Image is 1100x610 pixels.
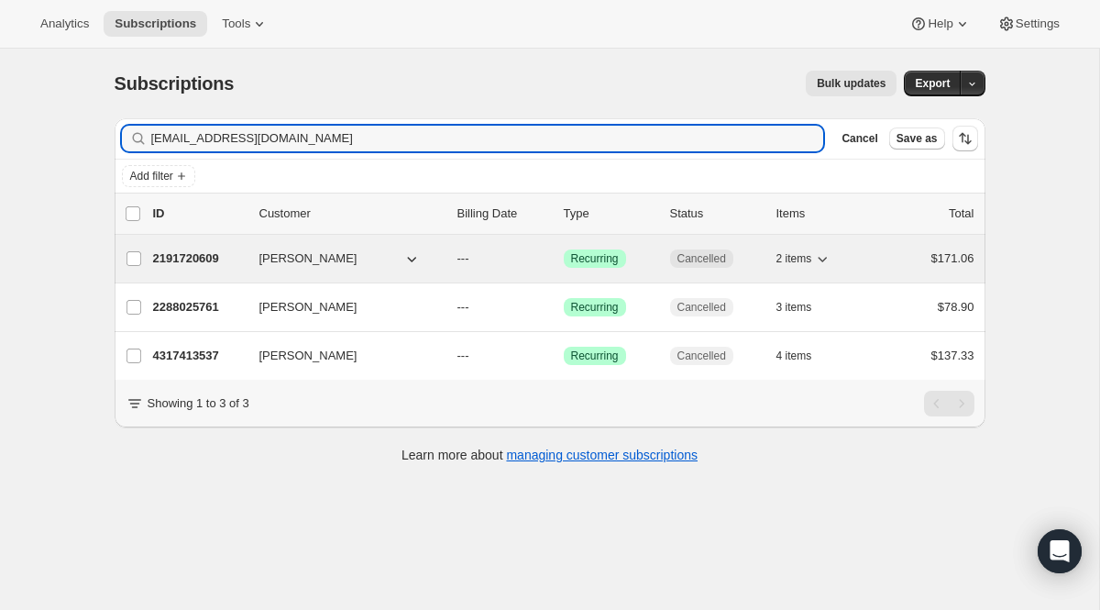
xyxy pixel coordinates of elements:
div: Type [564,205,655,223]
p: Learn more about [401,446,698,464]
button: [PERSON_NAME] [248,244,432,273]
span: [PERSON_NAME] [259,250,357,268]
button: Subscriptions [104,11,207,37]
nav: Pagination [924,391,974,416]
span: Export [915,76,950,91]
button: Analytics [29,11,100,37]
span: $78.90 [938,300,974,314]
span: Subscriptions [115,17,196,31]
div: Items [776,205,868,223]
p: 2288025761 [153,298,245,316]
p: 4317413537 [153,347,245,365]
button: Tools [211,11,280,37]
div: 2288025761[PERSON_NAME]---SuccessRecurringCancelled3 items$78.90 [153,294,974,320]
p: Status [670,205,762,223]
div: Open Intercom Messenger [1038,529,1082,573]
span: Save as [896,131,938,146]
button: [PERSON_NAME] [248,293,432,322]
div: IDCustomerBilling DateTypeStatusItemsTotal [153,205,974,223]
span: Help [928,17,952,31]
button: Help [898,11,982,37]
span: --- [457,300,469,314]
div: 4317413537[PERSON_NAME]---SuccessRecurringCancelled4 items$137.33 [153,343,974,369]
span: Recurring [571,349,619,363]
span: [PERSON_NAME] [259,298,357,316]
span: Tools [222,17,250,31]
p: Total [949,205,973,223]
span: Subscriptions [115,73,235,94]
button: Export [904,71,961,96]
span: --- [457,251,469,265]
button: Add filter [122,165,195,187]
button: 2 items [776,246,832,272]
button: Bulk updates [806,71,896,96]
p: Customer [259,205,443,223]
button: 4 items [776,343,832,369]
p: 2191720609 [153,250,245,268]
button: [PERSON_NAME] [248,341,432,371]
span: Cancelled [677,251,726,266]
button: Save as [889,128,945,150]
button: Settings [986,11,1071,37]
button: Cancel [834,128,885,150]
span: [PERSON_NAME] [259,347,357,365]
span: Cancelled [677,300,726,315]
span: 2 items [776,251,812,266]
span: Bulk updates [817,76,885,91]
span: Add filter [130,169,173,183]
input: Filter subscribers [151,126,824,151]
div: 2191720609[PERSON_NAME]---SuccessRecurringCancelled2 items$171.06 [153,246,974,272]
span: Recurring [571,300,619,315]
span: $137.33 [931,349,974,362]
span: --- [457,349,469,362]
span: Settings [1016,17,1060,31]
span: 3 items [776,300,812,315]
span: 4 items [776,349,812,363]
span: Cancelled [677,349,726,363]
span: $171.06 [931,251,974,265]
p: Showing 1 to 3 of 3 [148,394,249,413]
p: ID [153,205,245,223]
p: Billing Date [457,205,549,223]
button: Sort the results [952,126,978,151]
a: managing customer subscriptions [506,448,698,462]
span: Recurring [571,251,619,266]
span: Analytics [40,17,89,31]
button: 3 items [776,294,832,320]
span: Cancel [841,131,877,146]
